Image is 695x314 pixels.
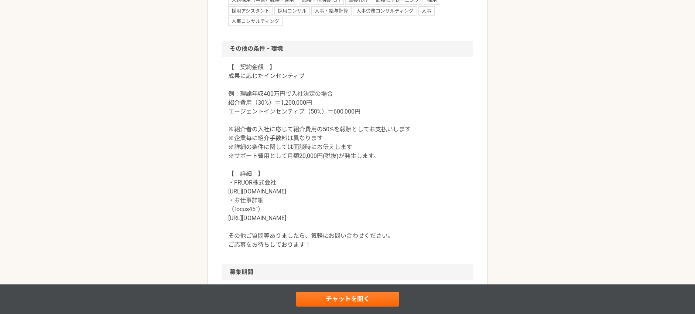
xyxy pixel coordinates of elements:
[311,6,352,15] span: 人事・給与計算
[228,6,273,15] span: 採用アシスタント
[296,292,399,307] a: チャットを開く
[418,6,435,15] span: 人事
[222,264,473,280] h2: 募集期間
[222,41,473,57] h2: その他の条件・環境
[228,63,467,249] p: 【 契約金額 】 成果に応じたインセンティブ 例：理論年収400万円で入社決定の場合 紹介費用（30%）＝1,200,000円 エージェントインセンティブ（50%）＝600,000円 ※紹介者の...
[274,6,310,15] span: 採用コンサル
[353,6,417,15] span: 人事労務コンサルティング
[228,17,283,26] span: 人事コンサルティング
